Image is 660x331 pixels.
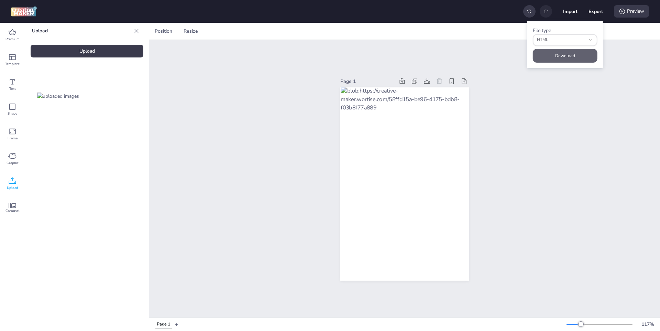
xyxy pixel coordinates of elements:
[32,23,131,39] p: Upload
[175,318,178,330] button: +
[153,28,174,35] span: Position
[7,185,18,191] span: Upload
[614,5,649,18] div: Preview
[533,49,597,63] button: Download
[11,6,37,17] img: logo Creative Maker
[533,27,551,34] label: File type
[182,28,199,35] span: Resize
[5,36,20,42] span: Premium
[588,4,603,19] button: Export
[537,37,586,43] span: HTML
[152,318,175,330] div: Tabs
[563,4,577,19] button: Import
[157,321,170,328] div: Page 1
[639,321,656,328] div: 117 %
[9,86,16,92] span: Text
[7,160,19,166] span: Graphic
[37,93,79,100] img: uploaded images
[8,111,17,116] span: Shape
[5,61,20,67] span: Template
[340,78,395,85] div: Page 1
[5,208,20,214] span: Carousel
[533,34,597,46] button: fileType
[31,45,143,57] div: Upload
[8,136,18,141] span: Frame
